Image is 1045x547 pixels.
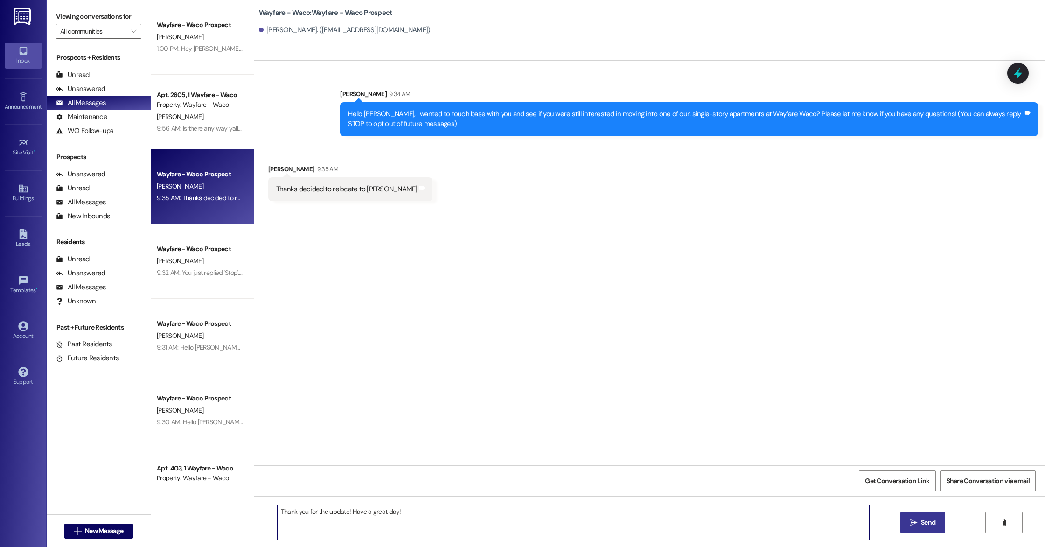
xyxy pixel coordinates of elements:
span: [PERSON_NAME] [157,182,203,190]
div: Thanks decided to relocate to [PERSON_NAME] [276,184,418,194]
div: [PERSON_NAME] [340,89,1038,102]
div: Unread [56,70,90,80]
div: Wayfare - Waco Prospect [157,169,243,179]
button: Send [900,512,946,533]
div: New Inbounds [56,211,110,221]
i:  [910,519,917,526]
span: [PERSON_NAME] [157,331,203,340]
span: [PERSON_NAME] [157,257,203,265]
div: Unanswered [56,169,105,179]
a: Leads [5,226,42,252]
img: ResiDesk Logo [14,8,33,25]
div: All Messages [56,197,106,207]
div: Residents [47,237,151,247]
a: Site Visit • [5,135,42,160]
div: Prospects + Residents [47,53,151,63]
div: 9:35 AM [315,164,338,174]
a: Templates • [5,273,42,298]
div: Wayfare - Waco Prospect [157,393,243,403]
div: Unread [56,183,90,193]
span: Share Conversation via email [947,476,1030,486]
div: 1:00 PM: Hey [PERSON_NAME], we just took a look at your unit and we can have it ready as soon as ... [157,44,639,53]
span: Send [921,518,935,527]
div: Unread [56,254,90,264]
div: Unanswered [56,268,105,278]
div: Property: Wayfare - Waco [157,100,243,110]
span: Get Conversation Link [865,476,929,486]
span: • [34,148,35,154]
div: WO Follow-ups [56,126,113,136]
span: New Message [85,526,123,536]
i:  [74,527,81,535]
button: Get Conversation Link [859,470,935,491]
button: Share Conversation via email [940,470,1036,491]
span: • [42,102,43,109]
input: All communities [60,24,126,39]
div: Future Residents [56,353,119,363]
div: Apt. 2605, 1 Wayfare - Waco [157,90,243,100]
div: 9:56 AM: Is there any way yall can give me anything to turn in to a new place I'm trying to get a... [157,124,447,133]
div: Prospects [47,152,151,162]
span: [PERSON_NAME] [157,406,203,414]
a: Account [5,318,42,344]
div: Unanswered [56,84,105,94]
div: 9:35 AM: Thanks decided to relocate to [PERSON_NAME] [157,194,312,202]
div: Apt. 403, 1 Wayfare - Waco [157,463,243,473]
div: 9:34 AM [387,89,410,99]
div: Hello [PERSON_NAME], I wanted to touch base with you and see if you were still interested in movi... [348,109,1023,129]
button: New Message [64,524,133,539]
div: Wayfare - Waco Prospect [157,319,243,329]
i:  [131,28,136,35]
div: Property: Wayfare - Waco [157,473,243,483]
div: Unknown [56,296,96,306]
a: Inbox [5,43,42,68]
div: All Messages [56,282,106,292]
div: Past Residents [56,339,112,349]
div: [PERSON_NAME]. ([EMAIL_ADDRESS][DOMAIN_NAME]) [259,25,431,35]
div: All Messages [56,98,106,108]
b: Wayfare - Waco: Wayfare - Waco Prospect [259,8,393,18]
div: Maintenance [56,112,107,122]
span: • [36,286,37,292]
div: Wayfare - Waco Prospect [157,244,243,254]
i:  [1000,519,1007,526]
div: 9:32 AM: You just replied 'Stop'. Are you sure you want to opt out of this thread? Please reply w... [157,268,513,277]
a: Support [5,364,42,389]
a: Buildings [5,181,42,206]
div: Past + Future Residents [47,323,151,332]
div: 9:31 AM: Hello [PERSON_NAME], I wanted to see if you were still interested in scheduling a tour f... [157,343,836,351]
div: 9:30 AM: Hello [PERSON_NAME], I wanted to see if you were still interested in scheduling a tour f... [157,418,839,426]
div: [PERSON_NAME] [268,164,432,177]
div: Wayfare - Waco Prospect [157,20,243,30]
textarea: Thank you for the update! Have a great day! [277,505,869,540]
span: [PERSON_NAME] [157,33,203,41]
label: Viewing conversations for [56,9,141,24]
span: [PERSON_NAME] [157,112,203,121]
